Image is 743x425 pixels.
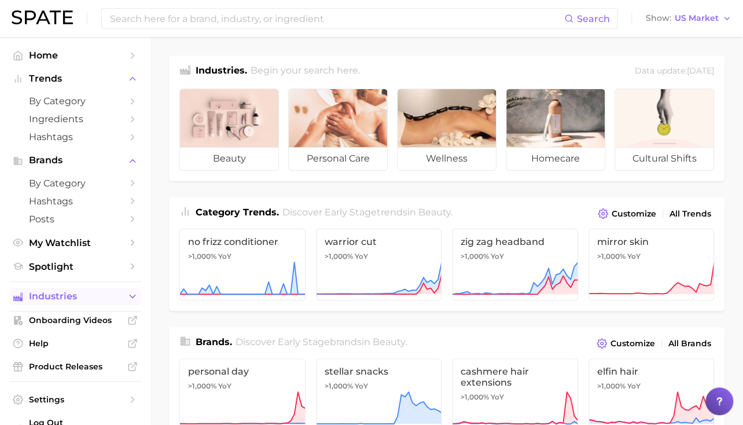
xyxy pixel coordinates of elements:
[251,64,360,79] h2: Begin your search here.
[398,147,496,170] span: wellness
[29,261,122,272] span: Spotlight
[29,315,122,325] span: Onboarding Videos
[289,147,387,170] span: personal care
[196,64,247,79] h1: Industries.
[461,393,489,401] span: >1,000%
[29,178,122,189] span: by Category
[325,236,433,247] span: warrior cut
[627,252,641,261] span: YoY
[670,209,711,219] span: All Trends
[355,252,368,261] span: YoY
[665,336,714,351] a: All Brands
[29,291,122,302] span: Industries
[236,336,407,347] span: Discover Early Stage brands in .
[29,131,122,142] span: Hashtags
[9,210,141,228] a: Posts
[9,152,141,169] button: Brands
[452,229,578,301] a: zig zag headband>1,000% YoY
[9,128,141,146] a: Hashtags
[29,237,122,248] span: My Watchlist
[667,206,714,222] a: All Trends
[9,46,141,64] a: Home
[355,382,368,391] span: YoY
[9,391,141,408] a: Settings
[325,366,433,377] span: stellar snacks
[9,70,141,87] button: Trends
[373,336,405,347] span: beauty
[9,358,141,375] a: Product Releases
[461,236,569,247] span: zig zag headband
[668,339,711,349] span: All Brands
[588,229,715,301] a: mirror skin>1,000% YoY
[595,206,659,222] button: Customize
[418,207,451,218] span: beauty
[29,96,122,107] span: by Category
[180,147,278,170] span: beauty
[29,338,122,349] span: Help
[397,89,496,171] a: wellness
[29,50,122,61] span: Home
[9,288,141,305] button: Industries
[9,92,141,110] a: by Category
[282,207,453,218] span: Discover Early Stage trends in .
[615,89,714,171] a: cultural shifts
[646,15,671,21] span: Show
[9,110,141,128] a: Ingredients
[9,234,141,252] a: My Watchlist
[9,174,141,192] a: by Category
[109,9,564,28] input: Search here for a brand, industry, or ingredient
[597,236,706,247] span: mirror skin
[179,229,306,301] a: no frizz conditioner>1,000% YoY
[9,335,141,352] a: Help
[218,252,231,261] span: YoY
[29,74,122,84] span: Trends
[491,252,504,261] span: YoY
[29,155,122,166] span: Brands
[9,258,141,276] a: Spotlight
[288,89,388,171] a: personal care
[597,252,626,261] span: >1,000%
[196,207,279,218] span: Category Trends .
[491,393,504,402] span: YoY
[12,10,73,24] img: SPATE
[196,336,232,347] span: Brands .
[506,147,605,170] span: homecare
[188,382,216,390] span: >1,000%
[316,229,442,301] a: warrior cut>1,000% YoY
[9,192,141,210] a: Hashtags
[188,236,297,247] span: no frizz conditioner
[218,382,231,391] span: YoY
[615,147,713,170] span: cultural shifts
[29,361,122,372] span: Product Releases
[675,15,719,21] span: US Market
[610,339,655,349] span: Customize
[188,366,297,377] span: personal day
[29,394,122,405] span: Settings
[594,335,658,351] button: Customize
[9,312,141,329] a: Onboarding Videos
[597,366,706,377] span: elfin hair
[325,252,353,261] span: >1,000%
[325,382,353,390] span: >1,000%
[597,382,626,390] span: >1,000%
[627,382,641,391] span: YoY
[461,252,489,261] span: >1,000%
[188,252,216,261] span: >1,000%
[612,209,656,219] span: Customize
[577,13,610,24] span: Search
[635,64,714,79] div: Data update: [DATE]
[506,89,605,171] a: homecare
[29,113,122,124] span: Ingredients
[29,196,122,207] span: Hashtags
[643,11,734,26] button: ShowUS Market
[179,89,279,171] a: beauty
[461,366,569,388] span: cashmere hair extensions
[29,214,122,225] span: Posts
